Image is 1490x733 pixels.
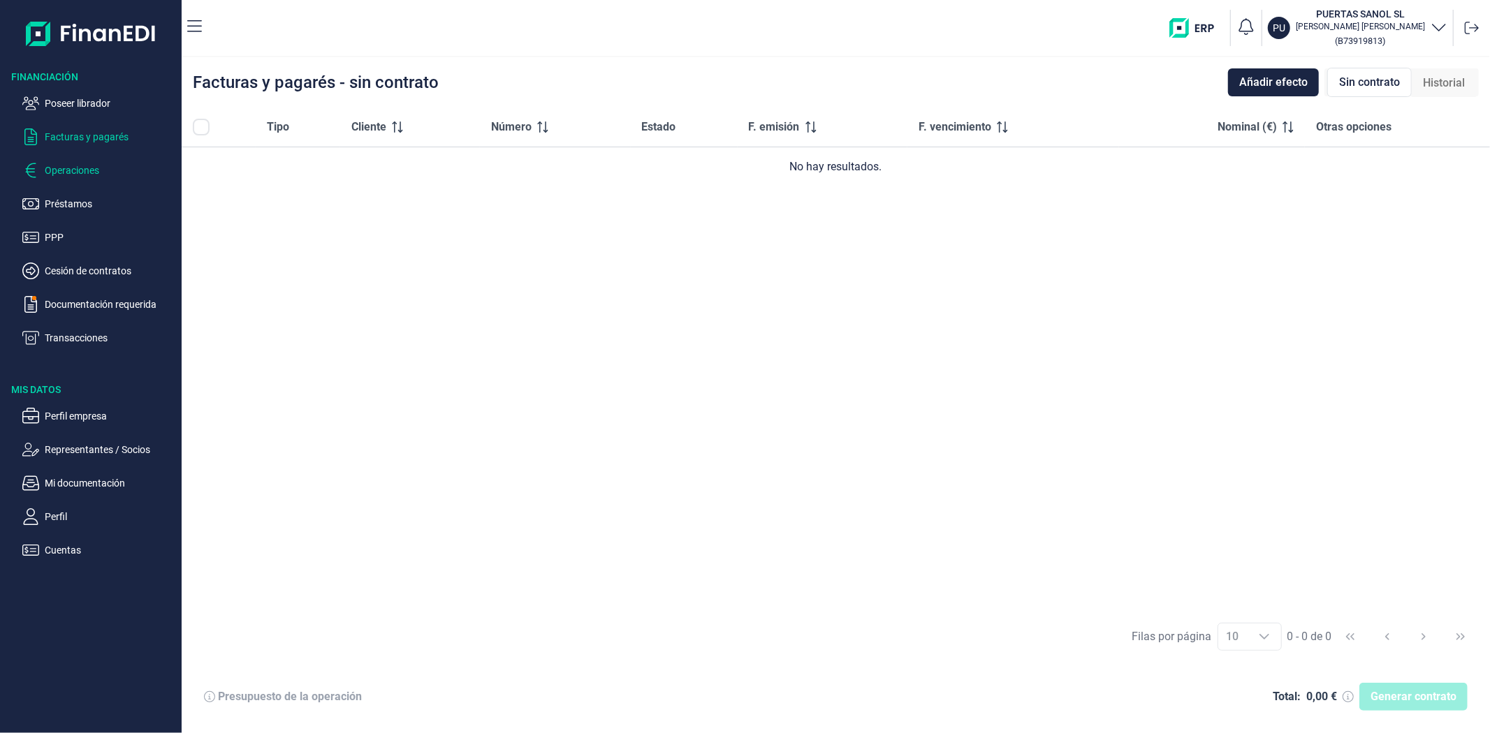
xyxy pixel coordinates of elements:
button: Mi documentación [22,475,176,491]
button: PPP [22,229,176,246]
div: Facturas y pagarés - sin contrato [193,74,439,91]
span: 0 - 0 de 0 [1287,631,1332,642]
button: Añadir efecto [1228,68,1319,96]
button: Facturas y pagarés [22,128,176,145]
span: Historial [1423,75,1465,91]
p: Facturas y pagarés [45,128,176,145]
img: Logo de aplicación [26,11,156,56]
p: Representantes / Socios [45,441,176,458]
span: Nominal (€) [1218,119,1277,135]
button: First Page [1334,620,1367,653]
small: Copiar cif [1336,36,1386,46]
span: Cliente [351,119,386,135]
p: [PERSON_NAME] [PERSON_NAME] [1296,21,1425,32]
div: Sin contrato [1327,68,1412,97]
div: No hay resultados. [193,158,1479,175]
div: Total: [1273,690,1301,704]
button: Perfil [22,508,176,525]
button: Poseer librador [22,95,176,112]
span: F. emisión [749,119,800,135]
p: Perfil [45,508,176,525]
button: Perfil empresa [22,408,176,424]
h3: PUERTAS SANOL SL [1296,7,1425,21]
div: Presupuesto de la operación [218,690,362,704]
p: Mi documentación [45,475,176,491]
button: Last Page [1444,620,1477,653]
button: Next Page [1407,620,1440,653]
p: Transacciones [45,330,176,346]
div: Choose [1248,623,1281,650]
button: Transacciones [22,330,176,346]
button: Cesión de contratos [22,262,176,279]
div: Historial [1412,69,1476,97]
button: Previous Page [1371,620,1404,653]
p: Préstamos [45,195,176,212]
div: Filas por página [1132,628,1212,645]
p: Perfil empresa [45,408,176,424]
span: F. vencimiento [919,119,991,135]
button: Préstamos [22,195,176,212]
img: erp [1169,18,1225,38]
p: Poseer librador [45,95,176,112]
span: Número [491,119,532,135]
button: Documentación requerida [22,296,176,313]
span: Otras opciones [1316,119,1392,135]
span: Añadir efecto [1239,74,1308,91]
button: PUPUERTAS SANOL SL[PERSON_NAME] [PERSON_NAME](B73919813) [1268,7,1447,49]
button: Representantes / Socios [22,441,176,458]
p: Documentación requerida [45,296,176,313]
button: Operaciones [22,162,176,179]
div: All items unselected [193,119,210,135]
span: Estado [642,119,676,135]
button: Cuentas [22,542,176,558]
p: PU [1273,21,1285,35]
p: Operaciones [45,162,176,179]
span: Tipo [267,119,289,135]
p: PPP [45,229,176,246]
span: Sin contrato [1339,74,1400,91]
p: Cesión de contratos [45,262,176,279]
p: Cuentas [45,542,176,558]
div: 0,00 € [1306,690,1337,704]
